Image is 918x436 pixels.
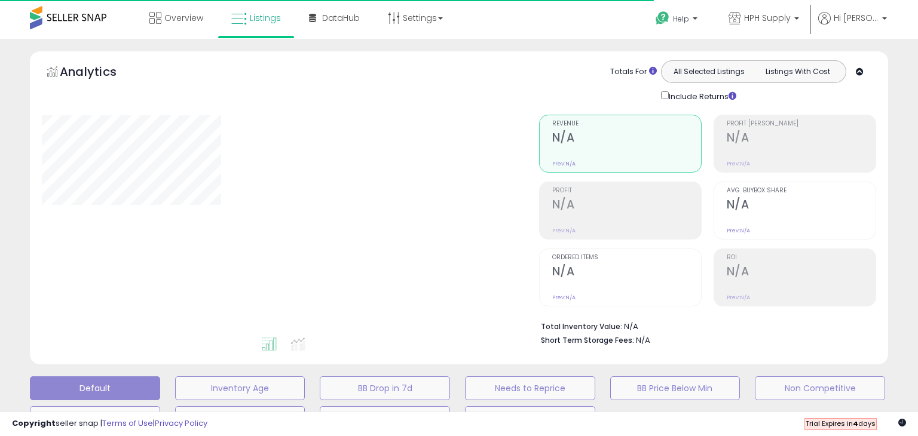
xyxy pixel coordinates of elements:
[465,376,595,400] button: Needs to Reprice
[727,188,876,194] span: Avg. Buybox Share
[853,419,858,428] b: 4
[541,318,867,333] li: N/A
[465,406,595,430] button: 30 Day Decrease
[175,406,305,430] button: Selling @ Max
[652,89,751,103] div: Include Returns
[552,265,701,281] h2: N/A
[30,406,160,430] button: Top Sellers
[727,160,750,167] small: Prev: N/A
[320,406,450,430] button: Items Being Repriced
[753,64,842,79] button: Listings With Cost
[552,198,701,214] h2: N/A
[541,321,622,331] b: Total Inventory Value:
[727,131,876,147] h2: N/A
[727,227,750,234] small: Prev: N/A
[755,376,885,400] button: Non Competitive
[552,294,576,301] small: Prev: N/A
[552,121,701,127] span: Revenue
[673,14,689,24] span: Help
[665,64,754,79] button: All Selected Listings
[12,418,207,429] div: seller snap | |
[818,12,887,39] a: Hi [PERSON_NAME]
[646,2,709,39] a: Help
[552,227,576,234] small: Prev: N/A
[727,294,750,301] small: Prev: N/A
[744,12,791,24] span: HPH Supply
[155,417,207,429] a: Privacy Policy
[552,131,701,147] h2: N/A
[552,160,576,167] small: Prev: N/A
[102,417,153,429] a: Terms of Use
[175,376,305,400] button: Inventory Age
[727,121,876,127] span: Profit [PERSON_NAME]
[727,265,876,281] h2: N/A
[610,376,740,400] button: BB Price Below Min
[727,254,876,261] span: ROI
[552,254,701,261] span: Ordered Items
[636,334,650,346] span: N/A
[727,198,876,214] h2: N/A
[552,188,701,194] span: Profit
[834,12,879,24] span: Hi [PERSON_NAME]
[541,335,634,345] b: Short Term Storage Fees:
[655,11,670,26] i: Get Help
[250,12,281,24] span: Listings
[320,376,450,400] button: BB Drop in 7d
[610,66,657,78] div: Totals For
[12,417,56,429] strong: Copyright
[322,12,360,24] span: DataHub
[30,376,160,400] button: Default
[806,419,876,428] span: Trial Expires in days
[60,63,140,83] h5: Analytics
[164,12,203,24] span: Overview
